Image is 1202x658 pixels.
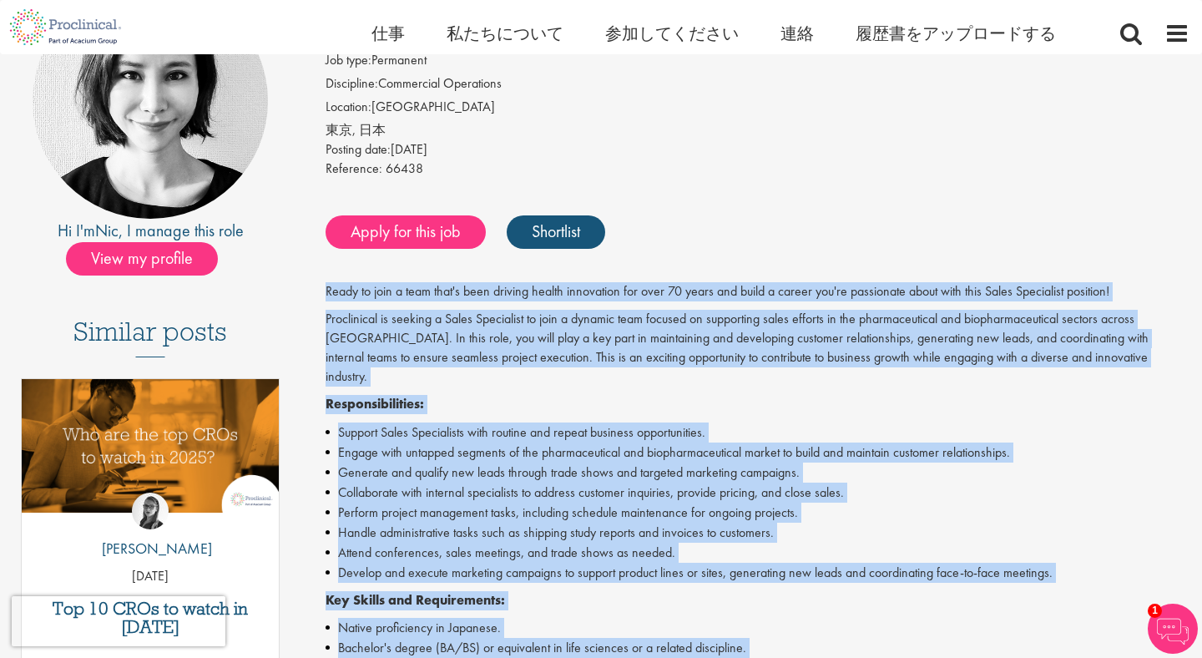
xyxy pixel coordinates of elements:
div: Hi I'm , I manage this role [13,219,288,243]
img: Theodora Savlovschi - Wicks [132,493,169,529]
label: Job type: [326,51,371,70]
label: Location: [326,98,371,117]
a: Nic [95,220,119,241]
li: Permanent [326,51,1189,74]
a: 仕事 [371,23,405,44]
div: 東京, 日本 [326,121,1189,140]
a: 連絡 [780,23,814,44]
label: Reference: [326,159,382,179]
strong: Key Skills and Requirements: [326,591,505,609]
a: 私たちについて [447,23,563,44]
li: Bachelor's degree (BA/BS) or equivalent in life sciences or a related discipline. [326,638,1189,658]
a: Theodora Savlovschi - Wicks [PERSON_NAME] [89,493,212,568]
li: Support Sales Specialists with routine and repeat business opportunities. [326,423,1189,443]
a: 履歴書をアップロードする [856,23,1056,44]
span: View my profile [66,242,218,276]
span: Posting date: [326,140,391,158]
li: Commercial Operations [326,74,1189,98]
img: トップ10 CRO 2025 | Proclinical [22,379,279,513]
h3: Similar posts [73,317,227,357]
li: Engage with untapped segments of the pharmaceutical and biopharmaceutical market to build and mai... [326,443,1189,463]
li: Develop and execute marketing campaigns to support product lines or sites, generating new leads a... [326,563,1189,583]
div: [DATE] [326,140,1189,159]
p: [PERSON_NAME] [89,538,212,559]
strong: Responsibilities: [326,395,424,413]
img: Chatbot [1148,604,1198,654]
label: Discipline: [326,74,378,94]
p: [DATE] [22,567,279,586]
a: View my profile [66,245,235,267]
a: 参加してください [605,23,739,44]
li: Native proficiency in Japanese. [326,618,1189,638]
li: Collaborate with internal specialists to address customer inquiries, provide pricing, and close s... [326,483,1189,503]
p: Ready to join a team that's been driving health innovation for over 70 years and build a career y... [326,282,1189,301]
iframe: reCAPTCHA [12,596,225,646]
li: Attend conferences, sales meetings, and trade shows as needed. [326,543,1189,563]
p: Proclinical is seeking a Sales Specialist to join a dynamic team focused on supporting sales effo... [326,310,1189,386]
li: Perform project management tasks, including schedule maintenance for ongoing projects. [326,503,1189,523]
li: [GEOGRAPHIC_DATA] [326,98,1189,121]
span: 1 [1148,604,1162,618]
a: Shortlist [507,215,605,249]
li: Generate and qualify new leads through trade shows and targeted marketing campaigns. [326,463,1189,483]
li: Handle administrative tasks such as shipping study reports and invoices to customers. [326,523,1189,543]
a: Apply for this job [326,215,486,249]
a: Link to a post [22,379,279,527]
span: 66438 [386,159,423,177]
